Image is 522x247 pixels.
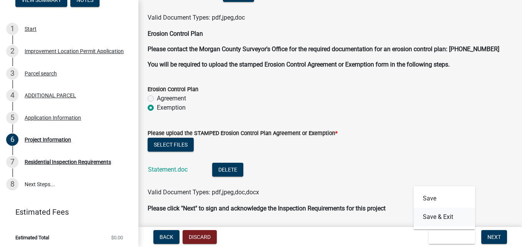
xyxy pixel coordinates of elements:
span: Back [160,234,173,240]
a: Estimated Fees [6,204,126,220]
a: Statement.doc [148,166,188,173]
div: 4 [6,89,18,102]
div: 8 [6,178,18,190]
label: Erosion Control Plan [148,87,198,92]
div: Save & Exit [414,186,475,229]
button: Delete [212,163,243,177]
span: Next [487,234,501,240]
div: 3 [6,67,18,80]
div: 7 [6,156,18,168]
label: Agreement [157,94,186,103]
strong: You will be required to upload the stamped Erosion Control Agreement or Exemption form in the fol... [148,61,450,68]
label: Please upload the STAMPED Erosion Control Plan Agreement or Exemption [148,131,337,136]
div: ADDITIONAL PARCEL [25,93,76,98]
span: Valid Document Types: pdf,jpeg,doc [148,14,245,21]
span: $0.00 [111,235,123,240]
div: Start [25,26,37,32]
button: Save & Exit [429,230,475,244]
strong: Please click "Next" to sign and acknowledge the Inspection Requirements for this project [148,205,386,212]
button: Discard [183,230,217,244]
label: Exemption [157,103,186,112]
button: Select files [148,138,194,152]
button: Save & Exit [414,208,475,226]
div: Parcel search [25,71,57,76]
strong: Please contact the Morgan County Surveyor's Office for the required documentation for an erosion ... [148,45,499,53]
div: Application Information [25,115,81,120]
span: Estimated Total [15,235,49,240]
div: 2 [6,45,18,57]
div: Residential Inspection Requirements [25,159,111,165]
wm-modal-confirm: Delete Document [212,167,243,174]
div: Project Information [25,137,71,142]
button: Save [414,189,475,208]
span: Save & Exit [435,234,464,240]
div: 5 [6,112,18,124]
button: Back [153,230,180,244]
div: 6 [6,134,18,146]
div: Improvement Location Permit Application [25,48,124,54]
button: Next [481,230,507,244]
span: Valid Document Types: pdf,jpeg,doc,docx [148,189,259,196]
div: 1 [6,23,18,35]
strong: Erosion Control Plan [148,30,203,37]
